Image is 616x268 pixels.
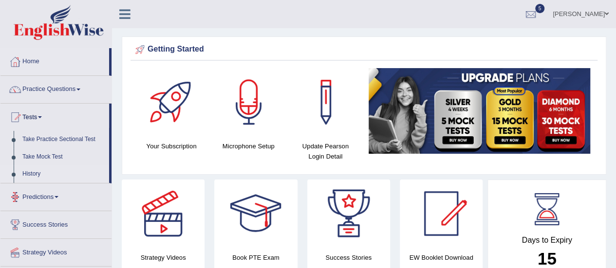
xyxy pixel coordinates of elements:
[0,48,109,72] a: Home
[400,252,483,263] h4: EW Booklet Download
[0,211,112,235] a: Success Stories
[133,42,595,57] div: Getting Started
[0,76,112,100] a: Practice Questions
[0,183,112,208] a: Predictions
[18,165,109,183] a: History
[215,141,282,151] h4: Microphone Setup
[292,141,359,161] h4: Update Pearson Login Detail
[499,236,595,245] h4: Days to Expiry
[18,148,109,166] a: Take Mock Test
[138,141,205,151] h4: Your Subscription
[369,68,590,154] img: small5.jpg
[538,249,557,268] b: 15
[122,252,205,263] h4: Strategy Videos
[307,252,390,263] h4: Success Stories
[0,104,109,128] a: Tests
[0,239,112,263] a: Strategy Videos
[18,131,109,148] a: Take Practice Sectional Test
[535,4,545,13] span: 5
[214,252,297,263] h4: Book PTE Exam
